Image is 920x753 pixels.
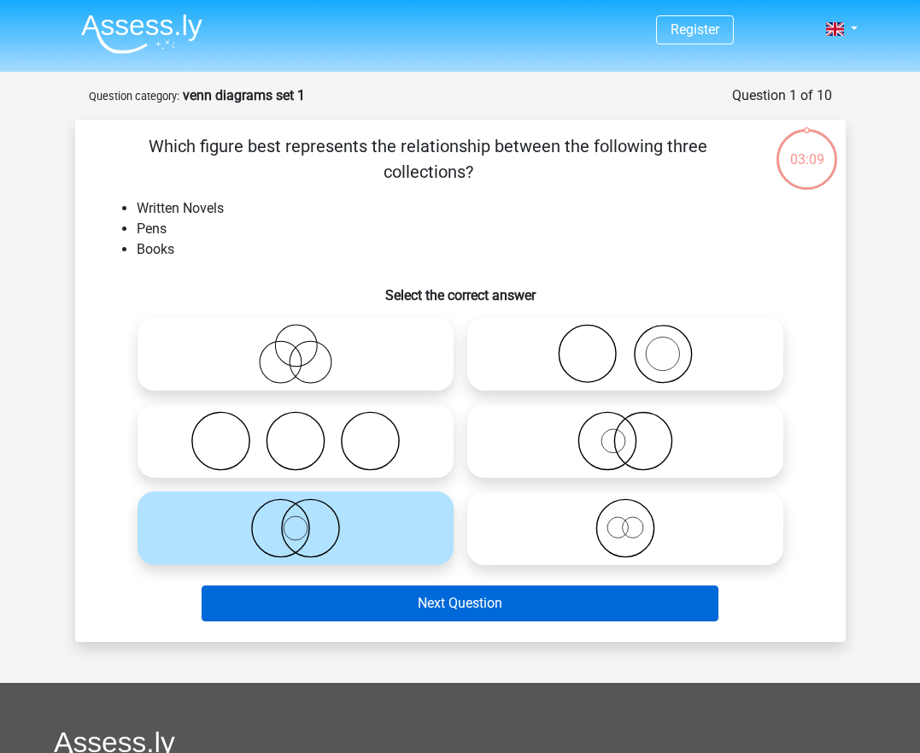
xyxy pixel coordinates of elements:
li: Pens [137,219,818,239]
a: Register [671,21,719,38]
li: Written Novels [137,198,818,219]
strong: venn diagrams set 1 [183,87,305,103]
h6: Select the correct answer [103,274,818,303]
p: Which figure best represents the relationship between the following three collections? [103,133,754,185]
img: Assessly [81,14,202,54]
div: 03:09 [775,127,839,170]
div: Question 1 of 10 [732,85,832,106]
button: Next Question [202,585,718,621]
small: Question category: [89,90,179,103]
li: Books [137,239,818,260]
